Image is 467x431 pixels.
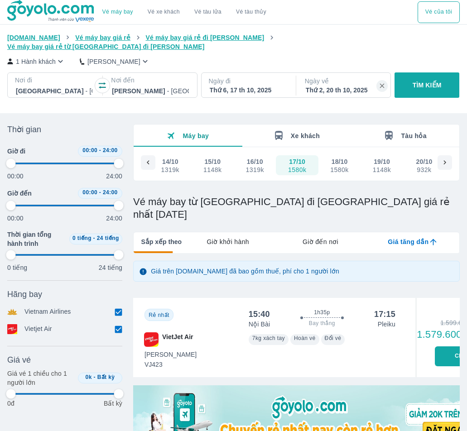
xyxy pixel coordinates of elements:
[7,263,27,272] p: 0 tiếng
[289,157,305,166] div: 17/10
[288,166,306,173] div: 1580k
[314,309,330,316] span: 1h35p
[93,235,95,241] span: -
[106,214,122,223] p: 24:00
[7,147,25,156] span: Giờ đi
[182,232,459,251] div: lab API tabs example
[87,57,140,66] p: [PERSON_NAME]
[416,157,433,166] div: 20/10
[162,157,178,166] div: 14/10
[133,196,460,221] h1: Vé máy bay từ [GEOGRAPHIC_DATA] đi [GEOGRAPHIC_DATA] giá rẻ nhất [DATE]
[388,237,428,246] span: Giá tăng dần
[7,43,205,50] span: Vé máy bay giá rẻ từ [GEOGRAPHIC_DATA] đi [PERSON_NAME]
[75,34,130,41] span: Vé máy bay giá rẻ
[183,132,209,139] span: Máy bay
[374,157,390,166] div: 19/10
[141,237,182,246] span: Sắp xếp theo
[149,312,169,318] span: Rẻ nhất
[332,157,348,166] div: 18/10
[7,214,24,223] p: 00:00
[7,33,460,51] nav: breadcrumb
[146,34,265,41] span: Vé máy bay giá rẻ đi [PERSON_NAME]
[7,354,31,365] span: Giá vé
[7,289,42,300] span: Hãng bay
[246,166,264,173] div: 1319k
[305,77,383,86] p: Ngày về
[72,235,91,241] span: 0 tiếng
[7,369,74,387] p: Giá vé 1 chiều cho 1 người lớn
[204,157,221,166] div: 15/10
[395,72,459,98] button: TÌM KIẾM
[15,76,93,85] p: Nơi đi
[203,166,221,173] div: 1148k
[103,147,118,153] span: 24:00
[418,1,460,23] div: choose transportation mode
[99,147,101,153] span: -
[82,147,97,153] span: 00:00
[162,332,193,347] span: VietJet Air
[7,172,24,181] p: 00:00
[325,335,342,341] span: Đổi vé
[99,263,122,272] p: 24 tiếng
[7,34,60,41] span: [DOMAIN_NAME]
[210,86,286,95] div: Thứ 6, 17 th 10, 2025
[97,374,115,380] span: Bất kỳ
[99,189,101,196] span: -
[144,350,197,359] span: [PERSON_NAME]
[7,230,66,248] span: Thời gian tổng hành trình
[148,9,180,15] a: Vé xe khách
[161,166,179,173] div: 1319k
[94,374,96,380] span: -
[103,189,118,196] span: 24:00
[417,166,432,173] div: 932k
[378,320,395,329] p: Pleiku
[7,189,32,198] span: Giờ đến
[7,399,14,408] p: 0đ
[413,81,442,90] p: TÌM KIẾM
[330,166,348,173] div: 1580k
[306,86,382,95] div: Thứ 2, 20 th 10, 2025
[95,1,274,23] div: choose transportation mode
[373,166,391,173] div: 1148k
[374,309,395,320] div: 17:15
[247,157,263,166] div: 16/10
[294,335,316,341] span: Hoàn vé
[252,335,285,341] span: 7kg xách tay
[303,237,338,246] span: Giờ đến nơi
[418,1,460,23] button: Vé của tôi
[80,57,150,66] button: [PERSON_NAME]
[291,132,320,139] span: Xe khách
[151,267,339,276] p: Giá trên [DOMAIN_NAME] đã bao gồm thuế, phí cho 1 người lớn
[86,374,92,380] span: 0k
[187,1,229,23] a: Vé tàu lửa
[97,235,119,241] span: 24 tiếng
[249,320,270,329] p: Nội Bài
[102,9,133,15] a: Vé máy bay
[401,132,427,139] span: Tàu hỏa
[209,77,287,86] p: Ngày đi
[144,332,159,347] img: VJ
[24,324,52,334] p: Vietjet Air
[16,57,56,66] p: 1 Hành khách
[104,399,122,408] p: Bất kỳ
[144,360,197,369] span: VJ423
[82,189,97,196] span: 00:00
[111,76,189,85] p: Nơi đến
[7,124,41,135] span: Thời gian
[249,309,270,320] div: 15:40
[7,57,65,66] button: 1 Hành khách
[106,172,122,181] p: 24:00
[229,1,274,23] button: Vé tàu thủy
[24,307,71,317] p: Vietnam Airlines
[207,237,249,246] span: Giờ khởi hành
